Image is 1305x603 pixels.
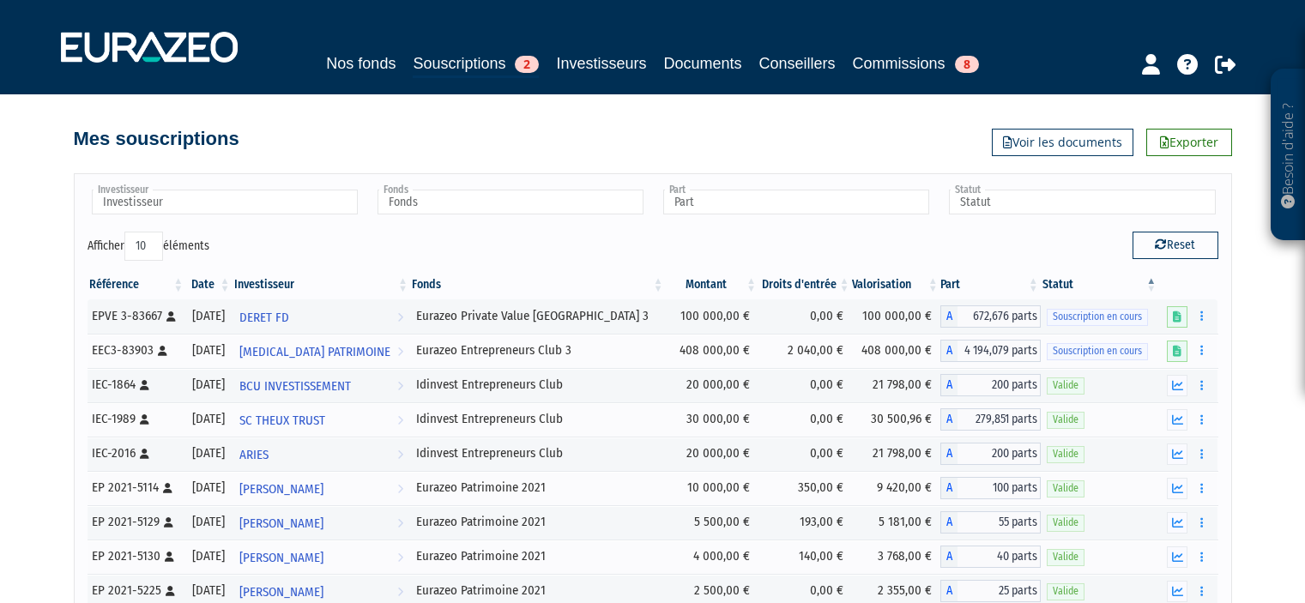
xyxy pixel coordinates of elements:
[940,580,1041,602] div: A - Eurazeo Patrimoine 2021
[1041,270,1159,299] th: Statut : activer pour trier la colonne par ordre d&eacute;croissant
[955,56,979,73] span: 8
[191,582,226,600] div: [DATE]
[940,374,1041,396] div: A - Idinvest Entrepreneurs Club
[61,32,238,63] img: 1732889491-logotype_eurazeo_blanc_rvb.png
[666,402,759,437] td: 30 000,00 €
[852,368,940,402] td: 21 798,00 €
[158,346,167,356] i: [Français] Personne physique
[233,540,411,574] a: [PERSON_NAME]
[940,305,1041,328] div: A - Eurazeo Private Value Europe 3
[852,471,940,505] td: 9 420,00 €
[1146,129,1232,156] a: Exporter
[1047,583,1084,600] span: Valide
[758,402,852,437] td: 0,00 €
[124,232,163,261] select: Afficheréléments
[88,232,209,261] label: Afficher éléments
[1047,309,1148,325] span: Souscription en cours
[666,505,759,540] td: 5 500,00 €
[397,542,403,574] i: Voir l'investisseur
[958,408,1041,431] span: 279,851 parts
[397,302,403,334] i: Voir l'investisseur
[940,477,958,499] span: A
[992,129,1133,156] a: Voir les documents
[940,408,958,431] span: A
[397,336,403,368] i: Voir l'investisseur
[758,334,852,368] td: 2 040,00 €
[666,437,759,471] td: 20 000,00 €
[958,443,1041,465] span: 200 parts
[397,371,403,402] i: Voir l'investisseur
[397,405,403,437] i: Voir l'investisseur
[853,51,979,75] a: Commissions8
[940,477,1041,499] div: A - Eurazeo Patrimoine 2021
[92,547,180,565] div: EP 2021-5130
[556,51,646,75] a: Investisseurs
[233,402,411,437] a: SC THEUX TRUST
[940,408,1041,431] div: A - Idinvest Entrepreneurs Club
[92,341,180,359] div: EEC3-83903
[515,56,539,73] span: 2
[666,471,759,505] td: 10 000,00 €
[191,547,226,565] div: [DATE]
[233,270,411,299] th: Investisseur: activer pour trier la colonne par ordre croissant
[852,505,940,540] td: 5 181,00 €
[940,374,958,396] span: A
[958,340,1041,362] span: 4 194,079 parts
[958,477,1041,499] span: 100 parts
[852,270,940,299] th: Valorisation: activer pour trier la colonne par ordre croissant
[166,586,175,596] i: [Français] Personne physique
[191,341,226,359] div: [DATE]
[1047,480,1084,497] span: Valide
[1047,343,1148,359] span: Souscription en cours
[940,511,958,534] span: A
[416,479,659,497] div: Eurazeo Patrimoine 2021
[239,542,323,574] span: [PERSON_NAME]
[940,305,958,328] span: A
[326,51,396,75] a: Nos fonds
[413,51,539,78] a: Souscriptions2
[239,371,351,402] span: BCU INVESTISSEMENT
[1047,412,1084,428] span: Valide
[140,380,149,390] i: [Français] Personne physique
[140,414,149,425] i: [Français] Personne physique
[1047,446,1084,462] span: Valide
[759,51,836,75] a: Conseillers
[140,449,149,459] i: [Français] Personne physique
[758,299,852,334] td: 0,00 €
[165,552,174,562] i: [Français] Personne physique
[852,334,940,368] td: 408 000,00 €
[163,483,172,493] i: [Français] Personne physique
[758,437,852,471] td: 0,00 €
[92,444,180,462] div: IEC-2016
[92,479,180,497] div: EP 2021-5114
[958,374,1041,396] span: 200 parts
[666,334,759,368] td: 408 000,00 €
[758,471,852,505] td: 350,00 €
[958,546,1041,568] span: 40 parts
[758,505,852,540] td: 193,00 €
[416,307,659,325] div: Eurazeo Private Value [GEOGRAPHIC_DATA] 3
[1278,78,1298,232] p: Besoin d'aide ?
[92,513,180,531] div: EP 2021-5129
[191,307,226,325] div: [DATE]
[758,540,852,574] td: 140,00 €
[397,473,403,505] i: Voir l'investisseur
[940,340,1041,362] div: A - Eurazeo Entrepreneurs Club 3
[239,508,323,540] span: [PERSON_NAME]
[416,582,659,600] div: Eurazeo Patrimoine 2021
[416,376,659,394] div: Idinvest Entrepreneurs Club
[191,376,226,394] div: [DATE]
[416,547,659,565] div: Eurazeo Patrimoine 2021
[233,505,411,540] a: [PERSON_NAME]
[239,439,269,471] span: ARIES
[397,508,403,540] i: Voir l'investisseur
[74,129,239,149] h4: Mes souscriptions
[852,402,940,437] td: 30 500,96 €
[958,305,1041,328] span: 672,676 parts
[191,410,226,428] div: [DATE]
[940,443,958,465] span: A
[92,307,180,325] div: EPVE 3-83667
[940,340,958,362] span: A
[758,368,852,402] td: 0,00 €
[239,473,323,505] span: [PERSON_NAME]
